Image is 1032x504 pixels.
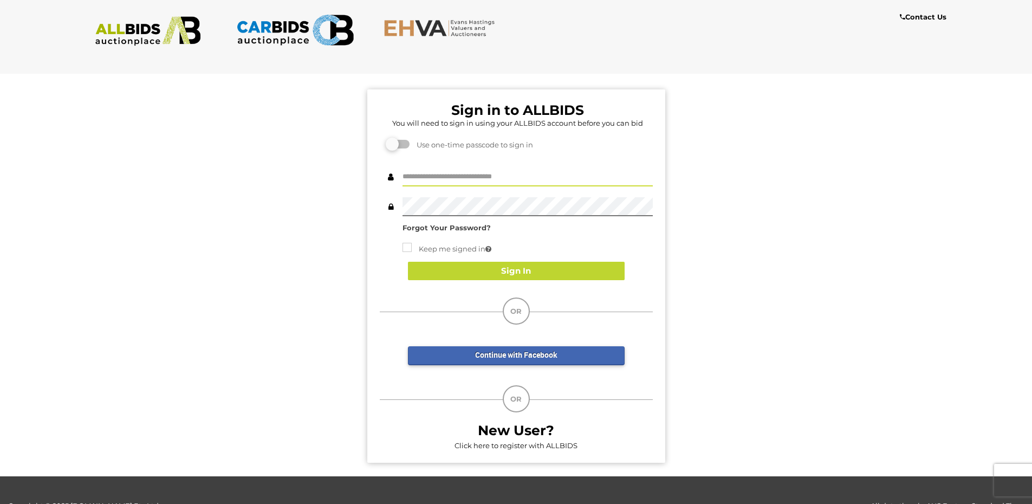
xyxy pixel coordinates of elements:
div: OR [503,385,530,412]
a: Click here to register with ALLBIDS [455,441,577,450]
b: Contact Us [900,12,946,21]
b: New User? [478,422,554,438]
img: CARBIDS.com.au [236,11,354,49]
a: Forgot Your Password? [403,223,491,232]
b: Sign in to ALLBIDS [451,102,584,118]
img: EHVA.com.au [384,19,501,37]
img: ALLBIDS.com.au [89,16,207,46]
a: Continue with Facebook [408,346,625,365]
a: Contact Us [900,11,949,23]
h5: You will need to sign in using your ALLBIDS account before you can bid [382,119,653,127]
div: OR [503,298,530,325]
button: Sign In [408,262,625,281]
span: Use one-time passcode to sign in [411,140,533,149]
label: Keep me signed in [403,243,491,255]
